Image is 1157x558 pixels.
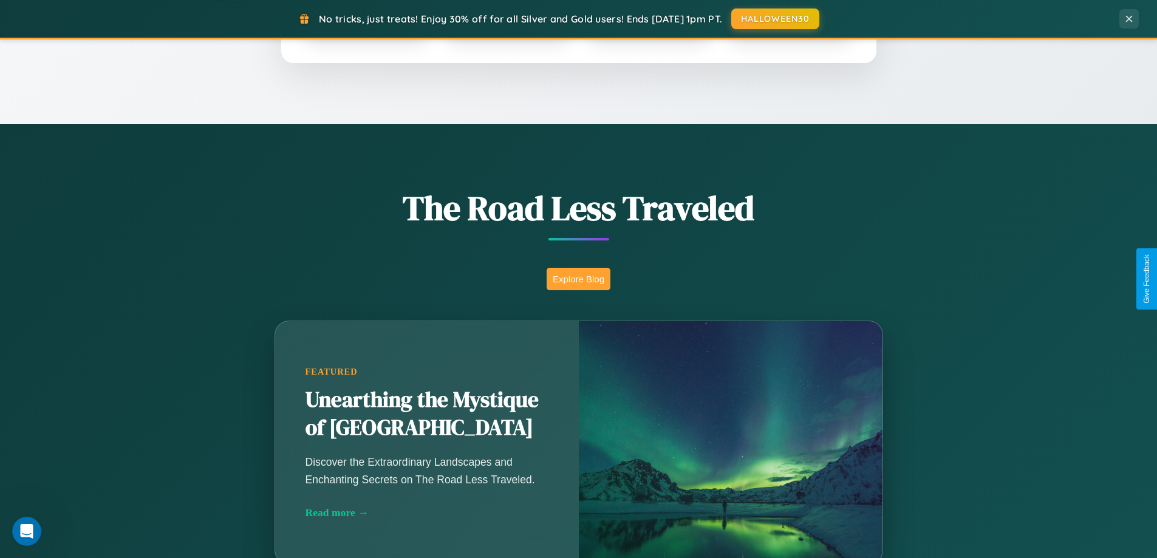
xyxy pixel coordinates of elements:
div: Read more → [305,506,548,519]
span: No tricks, just treats! Enjoy 30% off for all Silver and Gold users! Ends [DATE] 1pm PT. [319,13,722,25]
h2: Unearthing the Mystique of [GEOGRAPHIC_DATA] [305,386,548,442]
button: Explore Blog [547,268,610,290]
button: HALLOWEEN30 [731,9,819,29]
h1: The Road Less Traveled [214,185,943,231]
div: Give Feedback [1142,254,1151,304]
p: Discover the Extraordinary Landscapes and Enchanting Secrets on The Road Less Traveled. [305,454,548,488]
div: Featured [305,367,548,377]
iframe: Intercom live chat [12,517,41,546]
